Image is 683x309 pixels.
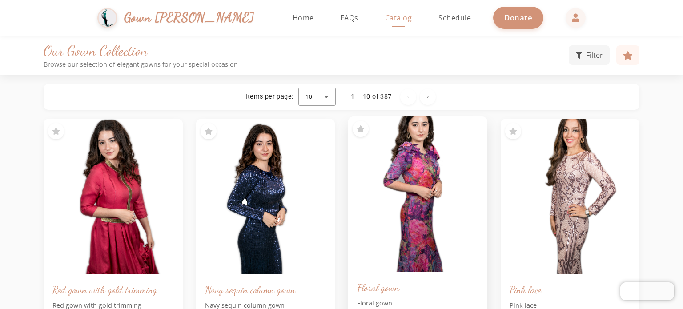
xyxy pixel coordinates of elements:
[52,283,174,296] h3: Red gown with gold trimming
[196,119,335,274] img: Navy sequin column gown
[345,112,490,276] img: Floral gown
[97,6,263,30] a: Gown [PERSON_NAME]
[44,42,569,59] h1: Our Gown Collection
[293,13,314,23] span: Home
[400,89,416,105] button: Previous page
[351,92,391,101] div: 1 – 10 of 387
[586,50,603,60] span: Filter
[420,89,436,105] button: Next page
[504,12,532,23] span: Donate
[569,45,610,65] button: Filter
[357,298,478,308] p: Floral gown
[44,60,569,68] p: Browse our selection of elegant gowns for your special occasion
[44,119,183,274] img: Red gown with gold trimming
[357,281,478,294] h3: Floral gown
[510,283,631,296] h3: Pink lace
[620,282,674,300] iframe: Chatra live chat
[124,8,254,27] span: Gown [PERSON_NAME]
[205,283,326,296] h3: Navy sequin column gown
[438,13,471,23] span: Schedule
[501,119,640,274] img: Pink lace
[97,8,117,28] img: Gown Gmach Logo
[245,92,293,101] div: Items per page:
[493,7,543,28] a: Donate
[341,13,358,23] span: FAQs
[385,13,412,23] span: Catalog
